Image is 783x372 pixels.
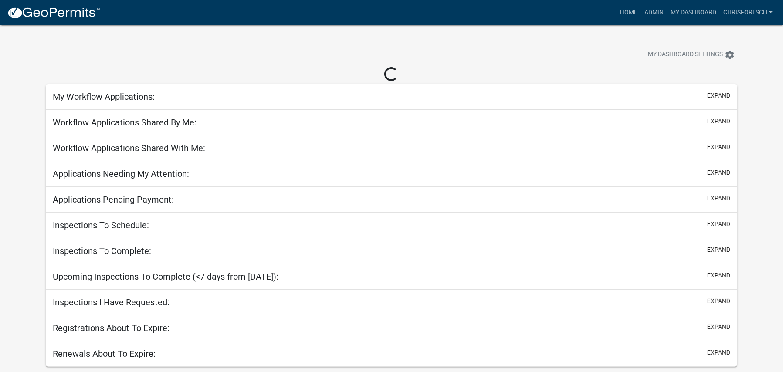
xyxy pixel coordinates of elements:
button: expand [707,245,730,254]
button: expand [707,348,730,357]
button: expand [707,168,730,177]
button: expand [707,194,730,203]
h5: Inspections I Have Requested: [53,297,169,308]
button: My Dashboard Settingssettings [641,46,742,63]
a: Admin [641,4,667,21]
h5: My Workflow Applications: [53,91,155,102]
h5: Upcoming Inspections To Complete (<7 days from [DATE]): [53,271,278,282]
a: Home [617,4,641,21]
button: expand [707,91,730,100]
button: expand [707,322,730,331]
h5: Inspections To Complete: [53,246,151,256]
button: expand [707,271,730,280]
h5: Renewals About To Expire: [53,348,156,359]
h5: Applications Pending Payment: [53,194,174,205]
button: expand [707,117,730,126]
button: expand [707,297,730,306]
i: settings [725,50,735,60]
h5: Applications Needing My Attention: [53,169,189,179]
a: ChrisFortsch [720,4,776,21]
button: expand [707,142,730,152]
span: My Dashboard Settings [648,50,723,60]
a: My Dashboard [667,4,720,21]
button: expand [707,220,730,229]
h5: Workflow Applications Shared By Me: [53,117,197,128]
h5: Inspections To Schedule: [53,220,149,230]
h5: Registrations About To Expire: [53,323,169,333]
h5: Workflow Applications Shared With Me: [53,143,205,153]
